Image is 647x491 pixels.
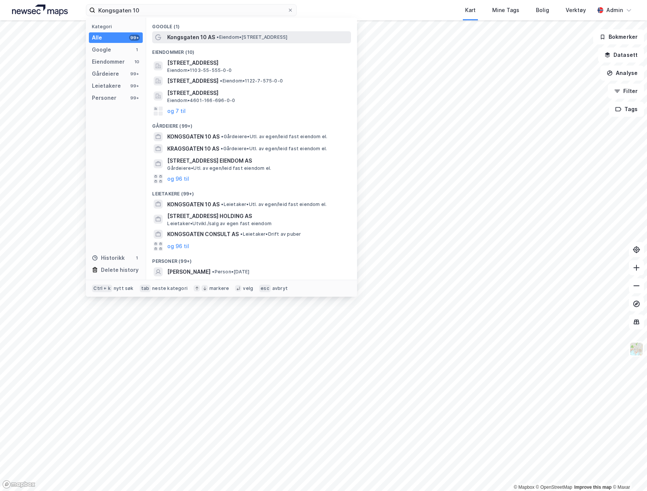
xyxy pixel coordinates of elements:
[574,485,612,490] a: Improve this map
[140,285,151,292] div: tab
[2,480,35,489] a: Mapbox homepage
[129,95,140,101] div: 99+
[609,455,647,491] iframe: Chat Widget
[92,33,102,42] div: Alle
[92,253,125,262] div: Historikk
[217,34,219,40] span: •
[514,485,534,490] a: Mapbox
[167,242,189,251] button: og 96 til
[221,134,327,140] span: Gårdeiere • Utl. av egen/leid fast eiendom el.
[146,18,357,31] div: Google (1)
[167,107,186,116] button: og 7 til
[146,117,357,131] div: Gårdeiere (99+)
[134,47,140,53] div: 1
[146,252,357,266] div: Personer (99+)
[167,165,271,171] span: Gårdeiere • Utl. av egen/leid fast eiendom el.
[92,93,116,102] div: Personer
[217,34,287,40] span: Eiendom • [STREET_ADDRESS]
[536,485,572,490] a: OpenStreetMap
[129,83,140,89] div: 99+
[134,59,140,65] div: 10
[92,69,119,78] div: Gårdeiere
[167,67,232,73] span: Eiendom • 1103-55-555-0-0
[92,57,125,66] div: Eiendommer
[167,76,218,85] span: [STREET_ADDRESS]
[272,285,288,291] div: avbryt
[167,174,189,183] button: og 96 til
[146,43,357,57] div: Eiendommer (10)
[167,212,348,221] span: [STREET_ADDRESS] HOLDING AS
[167,200,220,209] span: KONGSGATEN 10 AS
[129,35,140,41] div: 99+
[465,6,476,15] div: Kart
[167,156,348,165] span: [STREET_ADDRESS] EIENDOM AS
[95,5,287,16] input: Søk på adresse, matrikkel, gårdeiere, leietakere eller personer
[167,98,235,104] span: Eiendom • 4601-166-696-0-0
[221,201,223,207] span: •
[536,6,549,15] div: Bolig
[629,342,644,356] img: Z
[221,146,223,151] span: •
[259,285,271,292] div: esc
[600,66,644,81] button: Analyse
[167,58,348,67] span: [STREET_ADDRESS]
[240,231,301,237] span: Leietaker • Drift av puber
[92,24,143,29] div: Kategori
[129,71,140,77] div: 99+
[167,33,215,42] span: Kongsgaten 10 AS
[167,267,211,276] span: [PERSON_NAME]
[212,269,214,274] span: •
[566,6,586,15] div: Verktøy
[209,285,229,291] div: markere
[146,185,357,198] div: Leietakere (99+)
[609,102,644,117] button: Tags
[114,285,134,291] div: nytt søk
[92,285,112,292] div: Ctrl + k
[92,81,121,90] div: Leietakere
[221,146,327,152] span: Gårdeiere • Utl. av egen/leid fast eiendom el.
[167,230,239,239] span: KONGSGATEN CONSULT AS
[167,132,220,141] span: KONGSGATEN 10 AS
[593,29,644,44] button: Bokmerker
[134,255,140,261] div: 1
[221,134,223,139] span: •
[220,78,283,84] span: Eiendom • 1122-7-575-0-0
[167,144,219,153] span: KRAGSGATEN 10 AS
[167,88,348,98] span: [STREET_ADDRESS]
[608,84,644,99] button: Filter
[609,455,647,491] div: Kontrollprogram for chat
[167,221,272,227] span: Leietaker • Utvikl./salg av egen fast eiendom
[243,285,253,291] div: velg
[240,231,243,237] span: •
[492,6,519,15] div: Mine Tags
[152,285,188,291] div: neste kategori
[12,5,68,16] img: logo.a4113a55bc3d86da70a041830d287a7e.svg
[212,269,249,275] span: Person • [DATE]
[221,201,327,207] span: Leietaker • Utl. av egen/leid fast eiendom el.
[220,78,222,84] span: •
[598,47,644,63] button: Datasett
[606,6,623,15] div: Admin
[101,265,139,274] div: Delete history
[92,45,111,54] div: Google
